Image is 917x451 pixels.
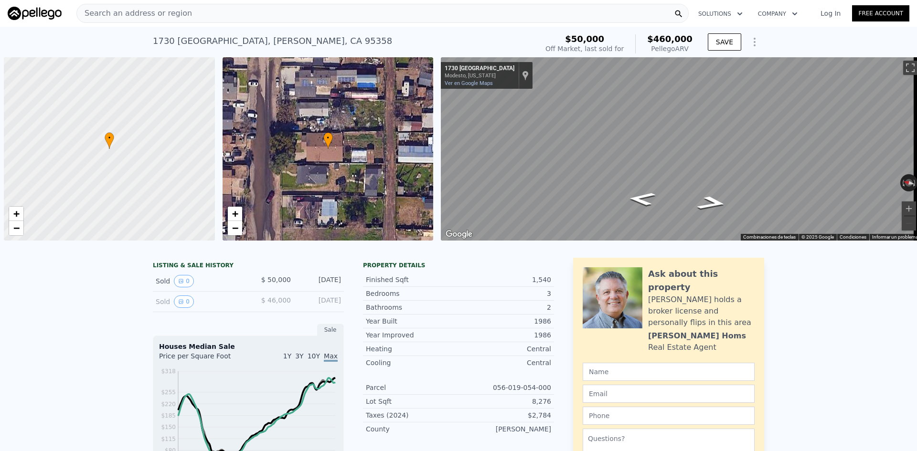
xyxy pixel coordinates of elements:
div: Finished Sqft [366,275,458,284]
div: 3 [458,289,551,298]
button: Solutions [691,5,750,22]
div: Modesto, [US_STATE] [445,73,514,79]
a: Zoom in [228,207,242,221]
div: $2,784 [458,410,551,420]
div: [DATE] [299,275,341,287]
span: $460,000 [647,34,693,44]
div: 8,276 [458,397,551,406]
span: $50,000 [565,34,604,44]
div: • [105,132,114,149]
tspan: $220 [161,401,176,408]
span: + [232,208,238,220]
div: 056-019-054-000 [458,383,551,392]
a: Zoom out [228,221,242,235]
div: Central [458,344,551,354]
div: [PERSON_NAME] [458,424,551,434]
tspan: $115 [161,436,176,442]
div: Real Estate Agent [648,342,716,353]
span: Max [324,352,338,362]
div: Property details [363,262,554,269]
div: Year Improved [366,330,458,340]
div: Sold [156,275,241,287]
button: Rotar en sentido antihorario [900,174,906,191]
input: Name [583,363,755,381]
a: Free Account [852,5,909,21]
div: LISTING & SALE HISTORY [153,262,344,271]
div: 1986 [458,316,551,326]
div: [PERSON_NAME] holds a broker license and personally flips in this area [648,294,755,328]
div: Sale [317,324,344,336]
a: Zoom in [9,207,23,221]
span: • [105,134,114,142]
button: View historical data [174,275,194,287]
path: Ir al sur, Seattle St [684,193,740,214]
div: Year Built [366,316,458,326]
tspan: $185 [161,412,176,419]
button: Acercar [902,201,916,216]
div: Heating [366,344,458,354]
tspan: $318 [161,368,176,375]
a: Zoom out [9,221,23,235]
div: Ask about this property [648,267,755,294]
div: Bathrooms [366,303,458,312]
input: Phone [583,407,755,425]
span: • [323,134,333,142]
img: Pellego [8,7,62,20]
button: Alejar [902,216,916,231]
button: Combinaciones de teclas [743,234,796,241]
span: + [13,208,20,220]
div: [DATE] [299,295,341,308]
a: Mostrar ubicación en el mapa [522,70,529,81]
div: 1,540 [458,275,551,284]
div: Cooling [366,358,458,367]
button: Show Options [745,32,764,52]
tspan: $150 [161,424,176,430]
div: Parcel [366,383,458,392]
button: SAVE [708,33,741,51]
span: − [232,222,238,234]
div: Pellego ARV [647,44,693,53]
span: $ 50,000 [261,276,291,283]
span: $ 46,000 [261,296,291,304]
div: • [323,132,333,149]
span: © 2025 Google [801,234,834,240]
div: Taxes (2024) [366,410,458,420]
div: Off Market, last sold for [545,44,624,53]
div: Bedrooms [366,289,458,298]
span: − [13,222,20,234]
input: Email [583,385,755,403]
a: Condiciones (se abre en una nueva pestaña) [840,234,866,240]
span: 10Y [308,352,320,360]
div: Central [458,358,551,367]
div: Lot Sqft [366,397,458,406]
div: County [366,424,458,434]
div: 1986 [458,330,551,340]
a: Abrir esta área en Google Maps (se abre en una ventana nueva) [443,228,475,241]
div: Sold [156,295,241,308]
span: Search an address or region [77,8,192,19]
div: 1730 [GEOGRAPHIC_DATA] [445,65,514,73]
div: Price per Square Foot [159,351,248,367]
path: Ir al norte, Seattle St [617,189,667,209]
div: [PERSON_NAME] Homs [648,330,746,342]
img: Google [443,228,475,241]
div: 1730 [GEOGRAPHIC_DATA] , [PERSON_NAME] , CA 95358 [153,34,392,48]
button: View historical data [174,295,194,308]
button: Company [750,5,805,22]
tspan: $255 [161,389,176,396]
a: Log In [809,9,852,18]
span: 3Y [295,352,303,360]
span: 1Y [283,352,291,360]
div: 2 [458,303,551,312]
a: Ver en Google Maps [445,80,493,86]
div: Houses Median Sale [159,342,338,351]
